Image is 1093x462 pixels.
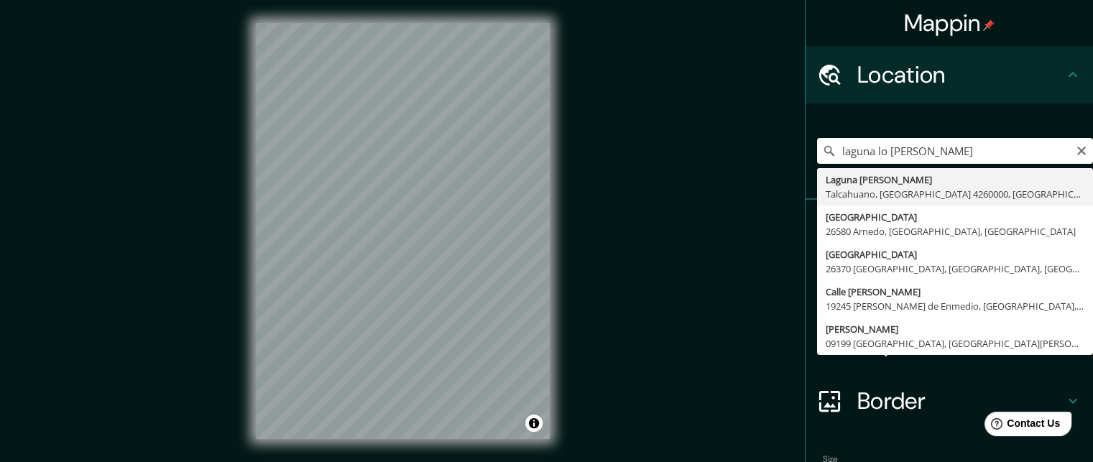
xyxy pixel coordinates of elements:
div: [PERSON_NAME] [826,322,1084,336]
div: 09199 [GEOGRAPHIC_DATA], [GEOGRAPHIC_DATA][PERSON_NAME], [GEOGRAPHIC_DATA] [826,336,1084,351]
div: 26580 Arnedo, [GEOGRAPHIC_DATA], [GEOGRAPHIC_DATA] [826,224,1084,239]
input: Pick your city or area [817,138,1093,164]
div: Pins [806,200,1093,257]
h4: Location [857,60,1064,89]
img: pin-icon.png [983,19,995,31]
div: [GEOGRAPHIC_DATA] [826,247,1084,262]
div: Calle [PERSON_NAME] [826,285,1084,299]
h4: Layout [857,329,1064,358]
iframe: Help widget launcher [965,406,1077,446]
button: Clear [1076,143,1087,157]
div: Location [806,46,1093,103]
div: Border [806,372,1093,430]
h4: Border [857,387,1064,415]
div: Talcahuano, [GEOGRAPHIC_DATA] 4260000, [GEOGRAPHIC_DATA] [826,187,1084,201]
h4: Mappin [904,9,995,37]
div: Layout [806,315,1093,372]
button: Toggle attribution [525,415,543,432]
div: Style [806,257,1093,315]
canvas: Map [256,23,550,439]
div: 26370 [GEOGRAPHIC_DATA], [GEOGRAPHIC_DATA], [GEOGRAPHIC_DATA] [826,262,1084,276]
div: [GEOGRAPHIC_DATA] [826,210,1084,224]
div: Laguna [PERSON_NAME] [826,172,1084,187]
div: 19245 [PERSON_NAME] de Enmedio, [GEOGRAPHIC_DATA], [GEOGRAPHIC_DATA] [826,299,1084,313]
